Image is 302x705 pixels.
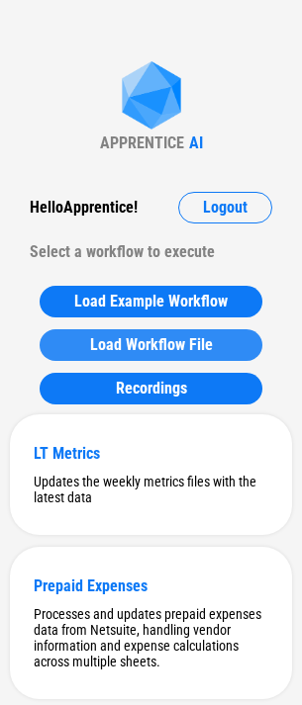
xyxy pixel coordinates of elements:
[116,381,187,397] span: Recordings
[90,337,213,353] span: Load Workflow File
[112,61,191,133] img: Apprentice AI
[40,373,262,404] button: Recordings
[178,192,272,223] button: Logout
[30,192,138,223] div: Hello Apprentice !
[30,236,272,268] div: Select a workflow to execute
[34,474,268,505] div: Updates the weekly metrics files with the latest data
[40,286,262,317] button: Load Example Workflow
[74,294,228,309] span: Load Example Workflow
[100,133,184,152] div: APPRENTICE
[189,133,203,152] div: AI
[34,606,268,669] div: Processes and updates prepaid expenses data from Netsuite, handling vendor information and expens...
[40,329,262,361] button: Load Workflow File
[203,200,248,216] span: Logout
[34,576,268,595] div: Prepaid Expenses
[34,444,268,463] div: LT Metrics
